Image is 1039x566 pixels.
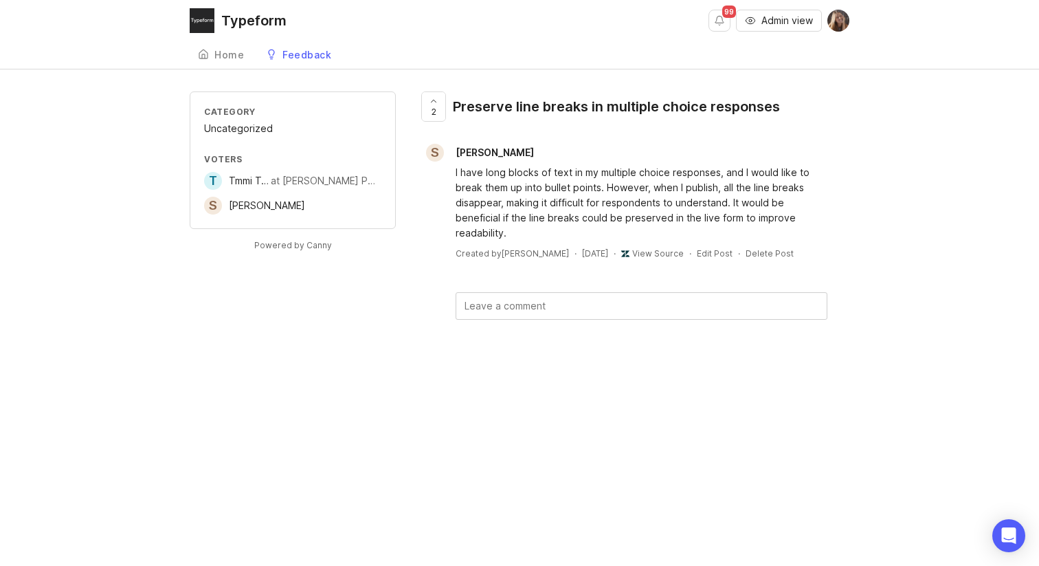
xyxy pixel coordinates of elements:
span: 2 [432,106,436,118]
a: TTmmi Tmmiat [PERSON_NAME] PTE LTD [204,172,381,190]
div: · [689,248,691,259]
img: Typeform logo [190,8,214,33]
div: T [204,172,222,190]
div: Edit Post [697,248,733,259]
div: · [738,248,740,259]
img: zendesk [621,250,629,258]
a: S[PERSON_NAME] [204,197,305,215]
button: Notifications [708,10,730,32]
div: Created by [PERSON_NAME] [456,248,569,259]
a: Home [190,41,252,69]
div: Preserve line breaks in multiple choice responses [453,97,780,116]
a: Feedback [258,41,339,69]
div: Home [214,50,244,60]
span: 99 [722,6,736,18]
div: at [PERSON_NAME] PTE LTD [271,173,381,188]
div: Uncategorized [204,121,381,136]
div: · [574,248,577,259]
img: Laura Marco [827,10,849,32]
div: S [426,144,444,162]
div: Feedback [282,50,331,60]
div: I have long blocks of text in my multiple choice responses, and I would like to break them up int... [456,165,827,241]
div: Typeform [221,14,287,28]
span: [PERSON_NAME] [229,199,305,211]
div: · [614,248,616,259]
a: [DATE] [582,248,608,259]
a: Powered by Canny [252,237,334,253]
span: [PERSON_NAME] [456,146,534,158]
a: View Source [632,248,684,259]
div: Open Intercom Messenger [992,519,1025,552]
div: Delete Post [746,248,794,259]
div: Category [204,106,381,118]
span: Tmmi Tmmi [229,175,278,186]
button: Admin view [736,10,822,32]
time: [DATE] [582,248,608,259]
div: Voters [204,153,381,165]
button: 2 [421,91,446,122]
div: S [204,197,222,215]
span: Admin view [761,14,813,28]
a: S[PERSON_NAME] [418,144,545,162]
